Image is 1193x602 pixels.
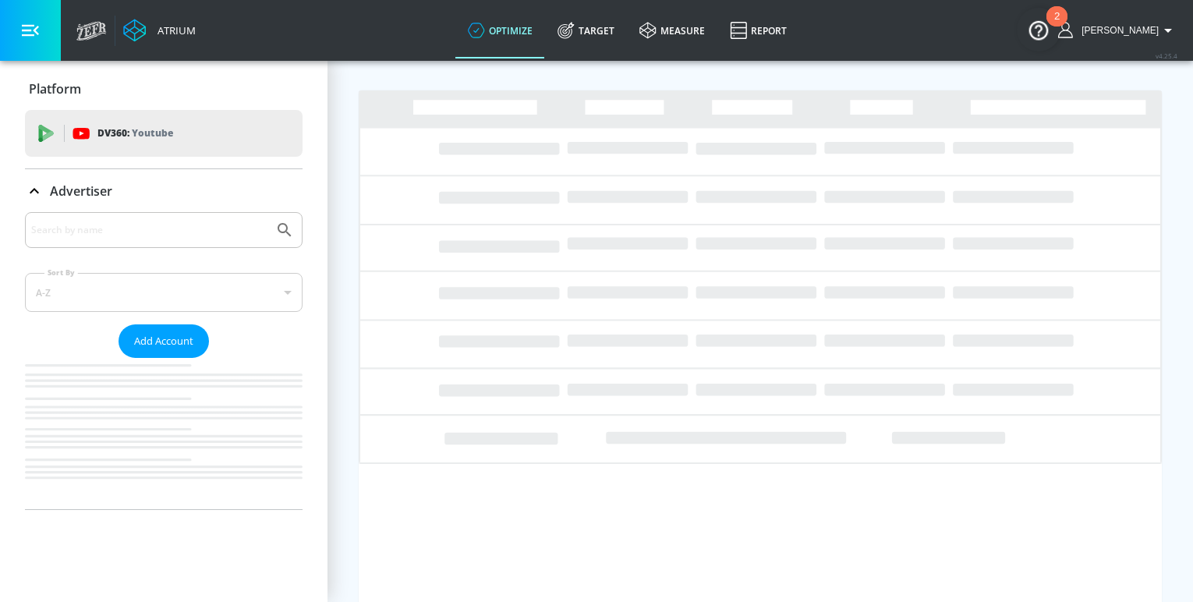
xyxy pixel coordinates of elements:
[25,212,303,509] div: Advertiser
[31,220,267,240] input: Search by name
[119,324,209,358] button: Add Account
[25,358,303,509] nav: list of Advertiser
[25,273,303,312] div: A-Z
[25,110,303,157] div: DV360: Youtube
[25,169,303,213] div: Advertiser
[123,19,196,42] a: Atrium
[97,125,173,142] p: DV360:
[545,2,627,58] a: Target
[1054,16,1060,37] div: 2
[1075,25,1159,36] span: login as: andres.hernandez@zefr.com
[627,2,717,58] a: measure
[1156,51,1177,60] span: v 4.25.4
[1058,21,1177,40] button: [PERSON_NAME]
[50,182,112,200] p: Advertiser
[717,2,799,58] a: Report
[1017,8,1060,51] button: Open Resource Center, 2 new notifications
[151,23,196,37] div: Atrium
[29,80,81,97] p: Platform
[132,125,173,141] p: Youtube
[25,67,303,111] div: Platform
[455,2,545,58] a: optimize
[44,267,78,278] label: Sort By
[134,332,193,350] span: Add Account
